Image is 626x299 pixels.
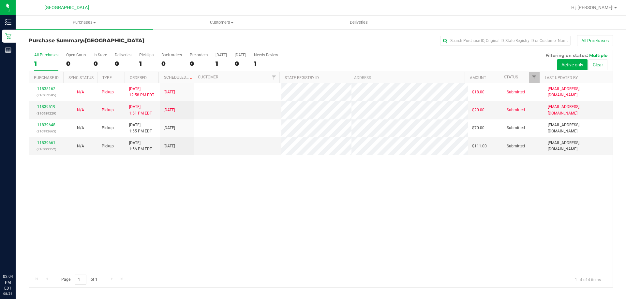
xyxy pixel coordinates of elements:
div: 1 [139,60,154,67]
span: Submitted [507,107,525,113]
span: Filtering on status: [545,53,588,58]
span: Submitted [507,143,525,149]
a: Scheduled [164,75,194,80]
a: Deliveries [290,16,427,29]
span: [DATE] 12:58 PM EDT [129,86,154,98]
span: Not Applicable [77,90,84,94]
div: [DATE] [216,53,227,57]
a: Ordered [130,75,147,80]
span: [DATE] [164,89,175,95]
a: Filter [269,72,279,83]
span: Pickup [102,107,114,113]
span: Customers [153,20,290,25]
span: $111.00 [472,143,487,149]
span: [DATE] 1:51 PM EDT [129,104,152,116]
span: Not Applicable [77,144,84,148]
span: $18.00 [472,89,484,95]
div: 0 [190,60,208,67]
div: [DATE] [235,53,246,57]
span: [DATE] 1:55 PM EDT [129,122,152,134]
a: Amount [470,75,486,80]
a: Purchases [16,16,153,29]
a: State Registry ID [285,75,319,80]
a: 11838162 [37,87,55,91]
button: N/A [77,143,84,149]
span: [DATE] [164,143,175,149]
div: 0 [66,60,86,67]
a: 11839648 [37,123,55,127]
p: 08/24 [3,291,13,296]
a: Customers [153,16,290,29]
span: [EMAIL_ADDRESS][DOMAIN_NAME] [548,86,609,98]
div: Needs Review [254,53,278,57]
span: Purchases [16,20,153,25]
span: Hi, [PERSON_NAME]! [571,5,614,10]
span: Submitted [507,125,525,131]
div: 1 [216,60,227,67]
span: [EMAIL_ADDRESS][DOMAIN_NAME] [548,140,609,152]
p: 02:04 PM EDT [3,274,13,291]
a: Status [504,75,518,79]
button: N/A [77,89,84,95]
th: Address [349,72,465,83]
div: 0 [161,60,182,67]
span: Not Applicable [77,126,84,130]
p: (316992665) [33,128,59,134]
span: [GEOGRAPHIC_DATA] [44,5,89,10]
span: [DATE] 1:56 PM EDT [129,140,152,152]
button: Clear [589,59,607,70]
div: PickUps [139,53,154,57]
p: (316952585) [33,92,59,98]
div: 0 [235,60,246,67]
a: Sync Status [68,75,94,80]
button: All Purchases [577,35,613,46]
span: Pickup [102,125,114,131]
div: In Store [94,53,107,57]
input: Search Purchase ID, Original ID, State Registry ID or Customer Name... [440,36,571,46]
span: [GEOGRAPHIC_DATA] [85,37,144,44]
span: 1 - 4 of 4 items [570,275,606,284]
span: Not Applicable [77,108,84,112]
span: Deliveries [341,20,377,25]
div: 1 [34,60,58,67]
div: Back-orders [161,53,182,57]
span: $20.00 [472,107,484,113]
div: 0 [115,60,131,67]
span: [DATE] [164,125,175,131]
div: 0 [94,60,107,67]
div: Deliveries [115,53,131,57]
button: N/A [77,107,84,113]
a: Purchase ID [34,75,59,80]
input: 1 [75,275,86,285]
iframe: Resource center unread badge [19,246,27,254]
a: Filter [529,72,540,83]
button: N/A [77,125,84,131]
p: (316989229) [33,110,59,116]
span: [EMAIL_ADDRESS][DOMAIN_NAME] [548,122,609,134]
span: [DATE] [164,107,175,113]
div: Pre-orders [190,53,208,57]
p: (316993152) [33,146,59,152]
button: Active only [557,59,588,70]
inline-svg: Retail [5,33,11,39]
span: Pickup [102,89,114,95]
span: Page of 1 [56,275,103,285]
a: 11839661 [37,141,55,145]
div: Open Carts [66,53,86,57]
a: 11839519 [37,104,55,109]
span: $70.00 [472,125,484,131]
div: All Purchases [34,53,58,57]
h3: Purchase Summary: [29,38,223,44]
span: Multiple [589,53,607,58]
span: Submitted [507,89,525,95]
a: Type [102,75,112,80]
inline-svg: Inventory [5,19,11,25]
div: 1 [254,60,278,67]
a: Customer [198,75,218,79]
iframe: Resource center [7,247,26,266]
span: Pickup [102,143,114,149]
a: Last Updated By [545,75,578,80]
span: [EMAIL_ADDRESS][DOMAIN_NAME] [548,104,609,116]
inline-svg: Reports [5,47,11,53]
